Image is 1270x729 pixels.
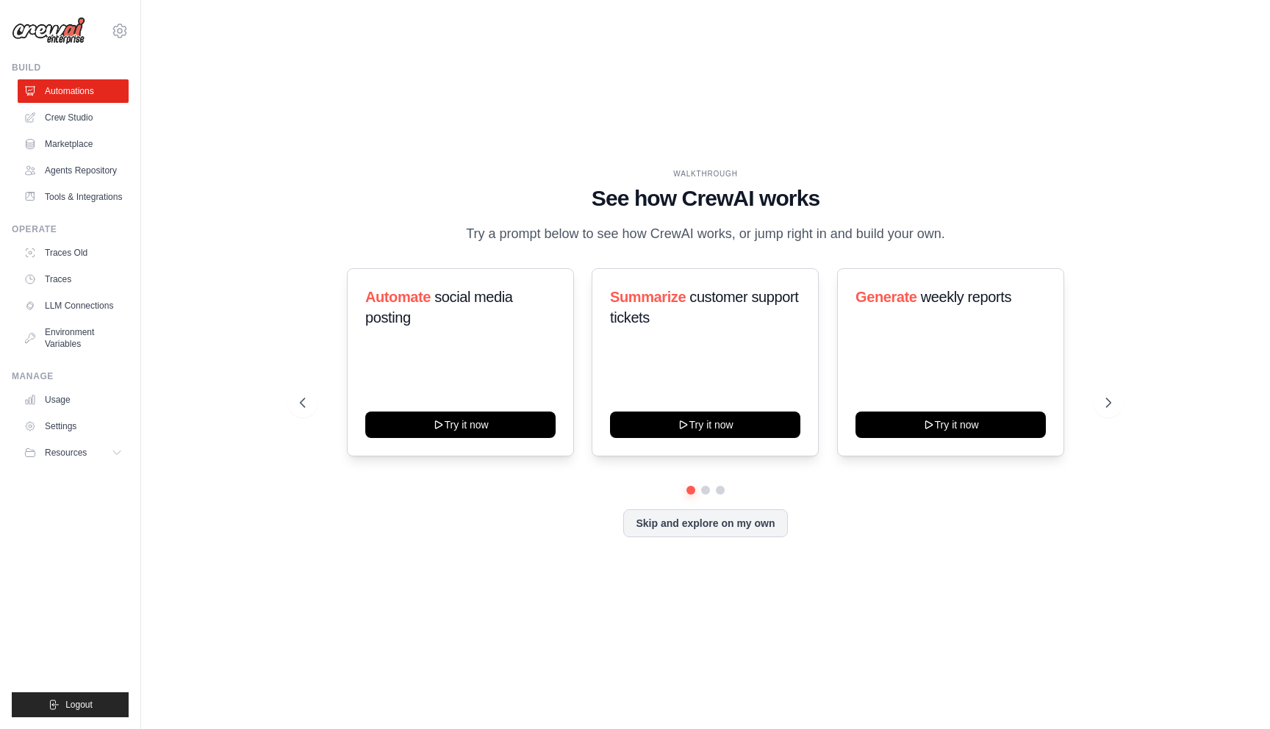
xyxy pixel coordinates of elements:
[12,692,129,717] button: Logout
[18,441,129,464] button: Resources
[300,185,1111,212] h1: See how CrewAI works
[18,414,129,438] a: Settings
[623,509,787,537] button: Skip and explore on my own
[65,699,93,711] span: Logout
[12,223,129,235] div: Operate
[855,289,917,305] span: Generate
[365,289,431,305] span: Automate
[18,320,129,356] a: Environment Variables
[18,106,129,129] a: Crew Studio
[18,241,129,265] a: Traces Old
[610,289,798,326] span: customer support tickets
[365,289,513,326] span: social media posting
[300,168,1111,179] div: WALKTHROUGH
[18,294,129,317] a: LLM Connections
[365,412,556,438] button: Try it now
[12,17,85,45] img: Logo
[18,159,129,182] a: Agents Repository
[610,412,800,438] button: Try it now
[12,62,129,73] div: Build
[18,79,129,103] a: Automations
[855,412,1046,438] button: Try it now
[45,447,87,459] span: Resources
[610,289,686,305] span: Summarize
[18,185,129,209] a: Tools & Integrations
[18,267,129,291] a: Traces
[459,223,952,245] p: Try a prompt below to see how CrewAI works, or jump right in and build your own.
[18,132,129,156] a: Marketplace
[18,388,129,412] a: Usage
[12,370,129,382] div: Manage
[920,289,1011,305] span: weekly reports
